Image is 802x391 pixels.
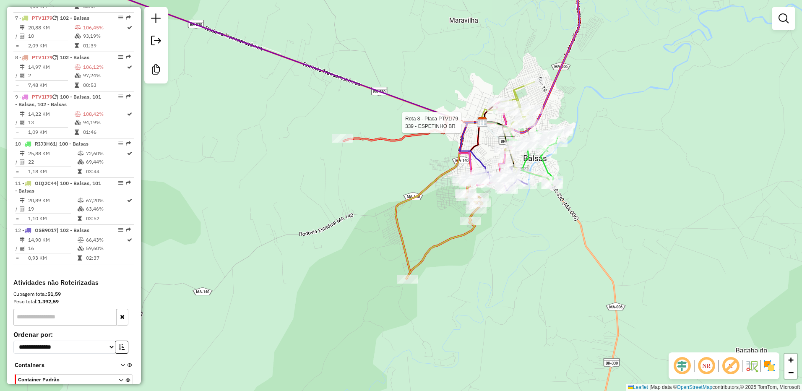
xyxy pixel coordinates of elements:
i: Tempo total em rota [75,130,79,135]
td: 1,18 KM [28,167,77,176]
em: Opções [118,141,123,146]
span: RIJ3H61 [35,141,56,147]
i: Total de Atividades [20,34,25,39]
td: = [15,128,19,136]
a: Exportar sessão [148,32,164,51]
strong: 51,59 [47,291,61,297]
i: % de utilização do peso [78,151,84,156]
a: Criar modelo [148,61,164,80]
td: 01:39 [83,42,126,50]
i: Rota otimizada [127,151,132,156]
i: % de utilização da cubagem [75,34,81,39]
span: Ocultar NR [696,356,716,376]
a: Zoom out [784,366,797,379]
td: 93,19% [83,32,126,40]
td: 14,97 KM [28,63,74,71]
span: | 102 - Balsas [57,54,89,60]
i: Tempo total em rota [75,43,79,48]
span: PTV1I79 [32,15,52,21]
span: Container Padrão [18,376,109,383]
i: Distância Total [20,151,25,156]
h4: Atividades não Roteirizadas [13,279,134,287]
i: Total de Atividades [20,73,25,78]
button: Ordem crescente [115,341,128,354]
em: Opções [118,94,123,99]
i: Distância Total [20,198,25,203]
td: 02:37 [86,254,126,262]
span: Ocultar deslocamento [672,356,692,376]
em: Opções [118,227,123,232]
a: Exibir filtros [775,10,792,27]
td: 25,88 KM [28,149,77,158]
td: 97,24% [83,71,126,80]
em: Rota exportada [126,180,131,185]
em: Rota exportada [126,15,131,20]
span: PTV1I79 [32,54,52,60]
td: 66,43% [86,236,126,244]
span: 11 - [15,180,101,194]
em: Rota exportada [126,141,131,146]
td: 7,48 KM [28,81,74,89]
td: 67,20% [86,196,126,205]
i: Total de Atividades [20,120,25,125]
i: % de utilização da cubagem [78,206,84,211]
td: 03:52 [86,214,126,223]
div: Cubagem total: [13,290,134,298]
span: | 100 - Balsas [56,141,89,147]
i: Distância Total [20,112,25,117]
span: | [649,384,651,390]
i: Rota otimizada [127,65,132,70]
td: 16 [28,244,77,253]
td: 14,90 KM [28,236,77,244]
td: / [15,32,19,40]
span: OIQ2C44 [35,180,57,186]
td: = [15,214,19,223]
a: Zoom in [784,354,797,366]
a: OpenStreetMap [677,384,713,390]
a: Leaflet [628,384,648,390]
i: Tempo total em rota [78,169,82,174]
td: 72,60% [86,149,126,158]
td: 1,09 KM [28,128,74,136]
i: Tempo total em rota [75,4,79,9]
td: 2,09 KM [28,42,74,50]
span: | 102 - Balsas [57,227,89,233]
td: 14,22 KM [28,110,74,118]
i: Distância Total [20,25,25,30]
td: / [15,158,19,166]
td: 02:17 [83,2,126,10]
i: % de utilização do peso [75,65,81,70]
em: Rota exportada [126,227,131,232]
i: % de utilização do peso [78,237,84,242]
td: 00:53 [83,81,126,89]
span: 7 - [15,15,89,21]
td: 20,89 KM [28,196,77,205]
td: 13 [28,118,74,127]
i: Rota otimizada [127,25,132,30]
img: Exibir/Ocultar setores [763,359,776,373]
td: / [15,244,19,253]
span: − [788,367,794,378]
span: Exibir rótulo [721,356,741,376]
td: 94,19% [83,118,126,127]
td: 20,88 KM [28,23,74,32]
span: 12 - [15,227,89,233]
i: % de utilização do peso [75,112,81,117]
td: 1,10 KM [28,214,77,223]
td: 2 [28,71,74,80]
td: / [15,71,19,80]
span: 10 - [15,141,89,147]
i: Distância Total [20,65,25,70]
td: 01:46 [83,128,126,136]
img: Fluxo de ruas [745,359,758,373]
td: / [15,205,19,213]
td: = [15,167,19,176]
div: Map data © contributors,© 2025 TomTom, Microsoft [626,384,802,391]
td: / [15,118,19,127]
label: Ordenar por: [13,329,134,339]
span: 8 - [15,54,89,60]
i: Total de Atividades [20,206,25,211]
td: 59,60% [86,244,126,253]
i: Veículo já utilizado nesta sessão [52,55,57,60]
td: 63,46% [86,205,126,213]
